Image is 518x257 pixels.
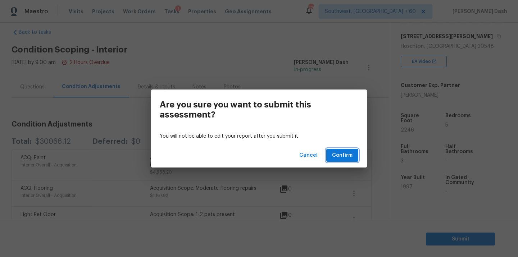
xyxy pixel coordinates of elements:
[296,149,321,162] button: Cancel
[160,133,358,140] p: You will not be able to edit your report after you submit it
[160,100,326,120] h3: Are you sure you want to submit this assessment?
[299,151,318,160] span: Cancel
[326,149,358,162] button: Confirm
[332,151,353,160] span: Confirm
